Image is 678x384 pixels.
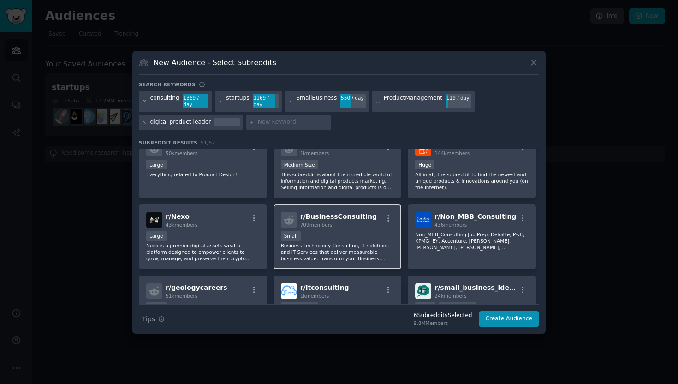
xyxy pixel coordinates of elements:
div: Medium Size [281,160,318,169]
span: Subreddit Results [139,139,197,146]
div: 119 / day [446,94,471,102]
img: itconsulting [281,283,297,299]
div: Large [415,302,435,312]
span: 1k members [300,150,329,156]
span: r/ small_business_ideas [434,284,517,291]
div: consulting [150,94,179,109]
h3: New Audience - Select Subreddits [154,58,276,67]
span: 51 / 52 [201,140,215,145]
div: Medium Size [281,302,318,312]
div: 1369 / day [183,94,208,109]
div: 6 Subreddit s Selected [414,312,472,320]
button: Tips [139,311,168,327]
button: Create Audience [479,311,540,327]
span: r/ BusinessConsulting [300,213,377,220]
span: 709 members [300,222,333,228]
div: digital product leader [150,118,211,126]
h3: Search keywords [139,81,196,88]
p: Everything related to Product Design! [146,171,260,178]
div: Huge [415,160,434,169]
div: startups [226,94,249,109]
span: r/ Non_MBB_Consulting [434,213,516,220]
div: 1169 / day [253,94,279,109]
span: r/ geologycareers [166,284,227,291]
p: Non_MBB_Consulting Job Prep. Deloitte, PwC, KPMG, EY, Accenture, [PERSON_NAME], [PERSON_NAME], [P... [415,231,529,251]
span: r/ Infopreneur [300,141,349,149]
div: SmallBusiness [296,94,337,109]
div: Large [146,302,167,312]
div: ProductManagement [384,94,442,109]
img: small_business_ideas [415,283,431,299]
div: Small [281,231,301,241]
span: 144k members [434,150,470,156]
span: 43k members [166,222,197,228]
div: 550 / day [340,94,366,102]
p: Business Technology Consulting, IT solutions and IT Services that deliver measurable business val... [281,242,394,262]
span: r/ product_design [166,141,227,149]
div: Large [146,231,167,241]
p: This subreddit is about the incredible world of information and digital products marketing. Selli... [281,171,394,191]
p: Nexo is a premier digital assets wealth platform designed to empower clients to grow, manage, and... [146,242,260,262]
img: Nexo [146,212,162,228]
input: New Keyword [258,118,328,126]
span: r/ Nexo [166,213,190,220]
span: 436 members [434,222,467,228]
img: Non_MBB_Consulting [415,212,431,228]
p: All in all, the subreddit to find the newest and unique products & innovations around you (on the... [415,171,529,191]
span: 50k members [166,150,197,156]
span: r/ NewProductPorn [434,141,501,149]
div: 9.8M Members [414,320,472,326]
div: High Activity [439,302,476,312]
span: 51k members [166,293,197,299]
span: 24k members [434,293,466,299]
span: r/ itconsulting [300,284,349,291]
div: Large [146,160,167,169]
span: Tips [142,314,155,324]
span: 1k members [300,293,329,299]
